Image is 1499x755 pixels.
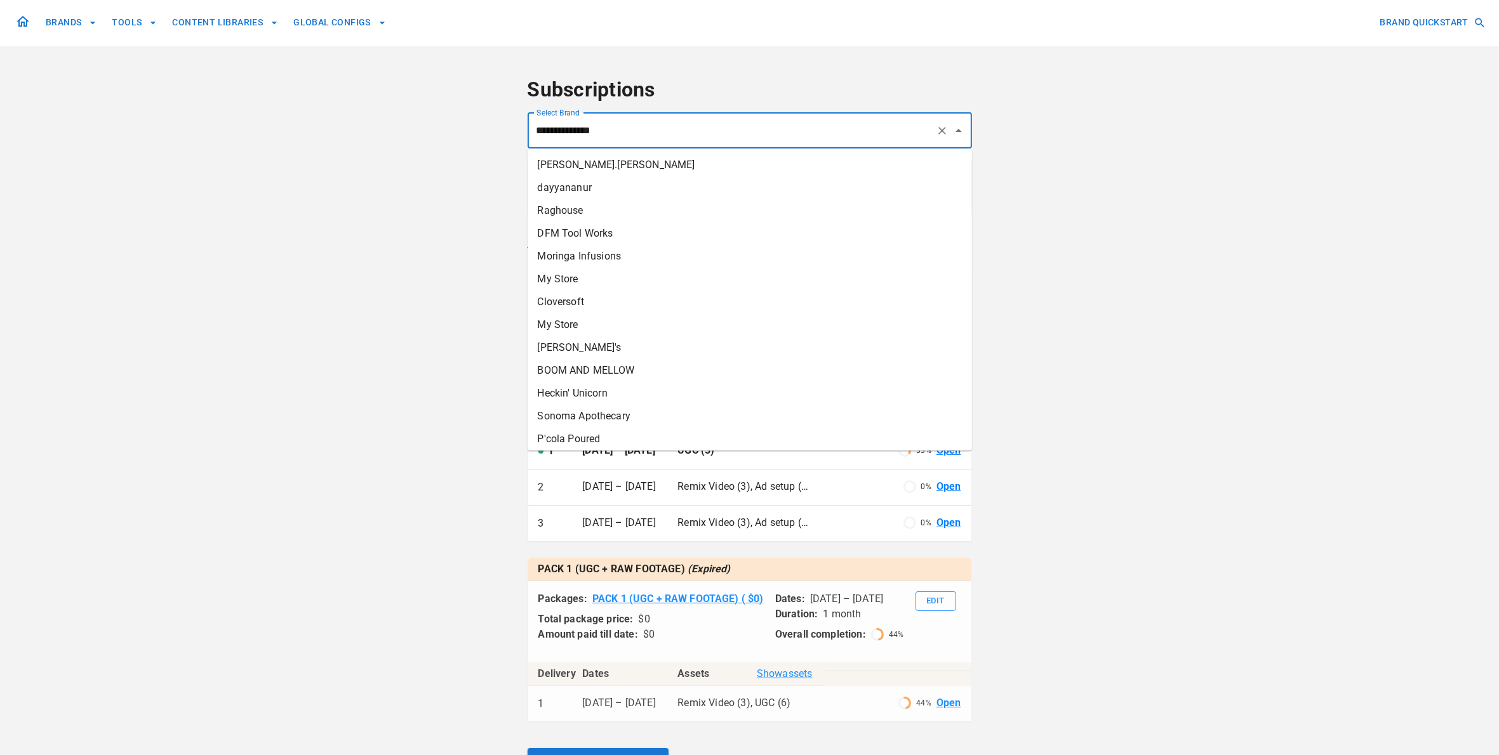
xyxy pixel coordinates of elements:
button: Close [950,122,968,140]
a: PACK 1 (UGC + RAW FOOTAGE) ( $0) [592,591,764,607]
button: TOOLS [107,11,162,34]
p: Dates: [775,591,805,607]
li: Moringa Infusions [528,245,972,268]
div: $ 0 [639,612,650,627]
p: 3 [538,516,544,531]
td: [DATE] – [DATE] [572,433,667,469]
button: Edit [916,591,956,611]
button: CONTENT LIBRARIES [167,11,283,34]
p: 1 [549,443,554,459]
p: 1 month [823,607,861,622]
li: Heckin' Unicorn [528,382,972,405]
h4: Subscriptions [528,77,972,103]
li: My Store [528,313,972,336]
th: PACK 1 (UGC + RAW FOOTAGE) [528,558,971,581]
table: active packages table [528,558,971,581]
label: Select Brand [536,107,580,118]
li: [PERSON_NAME].[PERSON_NAME] [528,154,972,176]
div: Assets [677,666,812,681]
p: Overall completion: [775,627,866,642]
a: Open [936,480,961,494]
li: DFM Tool Works [528,222,972,245]
li: BOOM AND MELLOW [528,359,972,382]
p: 44 % [916,697,931,709]
p: Remix Video (3), Ad setup (5), Ad campaign optimisation (2) [677,480,812,494]
p: Remix Video (3), UGC (6) [677,696,812,711]
p: 33 % [916,445,931,456]
th: Delivery [528,662,573,686]
p: 0 % [921,481,931,492]
div: $ 0 [643,627,655,642]
p: [DATE] – [DATE] [810,591,883,607]
a: Open [936,516,961,530]
p: Amount paid till date: [538,627,638,642]
button: Clear [933,122,951,140]
p: Packages: [538,591,587,607]
li: dayyananur [528,176,972,199]
p: 0 % [921,517,931,528]
span: Show assets [757,666,813,681]
span: (Expired) [688,563,731,575]
li: Cloversoft [528,291,972,313]
td: [DATE] – [DATE] [572,506,667,542]
p: 44 % [889,629,903,640]
li: My Store [528,268,972,291]
th: Dates [572,662,667,686]
p: Remix Video (3), Ad setup (4), Ad campaign optimisation (2) [677,516,812,530]
li: Raghouse [528,199,972,222]
li: P'cola Poured [528,428,972,450]
p: Total package price: [538,612,634,627]
a: Open [936,443,961,458]
button: BRAND QUICKSTART [1375,11,1489,34]
a: Open [936,696,961,711]
td: [DATE] – [DATE] [572,686,667,722]
p: 2 [538,480,544,495]
li: [PERSON_NAME]'s [528,336,972,359]
li: Sonoma Apothecary [528,405,972,428]
p: UGC (3) [677,443,812,458]
td: [DATE] – [DATE] [572,469,667,506]
p: Duration: [775,607,818,622]
button: BRANDS [41,11,102,34]
p: 1 [538,696,544,711]
button: GLOBAL CONFIGS [288,11,391,34]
